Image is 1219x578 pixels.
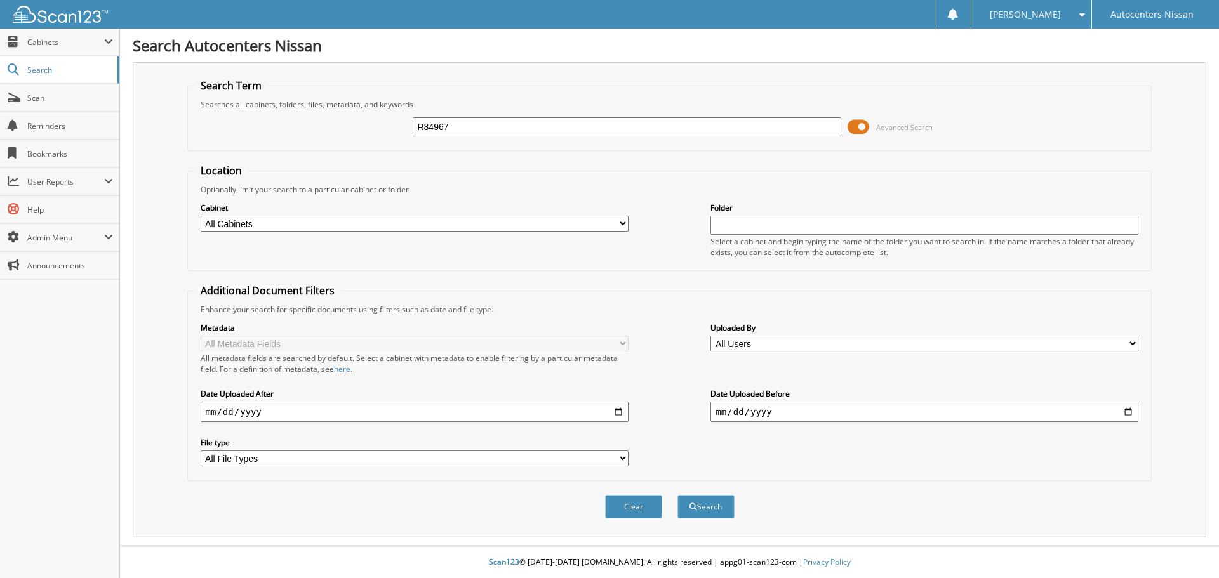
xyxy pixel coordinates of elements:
span: Announcements [27,260,113,271]
span: Bookmarks [27,148,113,159]
span: Reminders [27,121,113,131]
button: Search [677,495,735,518]
legend: Search Term [194,79,268,93]
span: User Reports [27,176,104,187]
span: Scan123 [489,556,519,567]
div: Enhance your search for specific documents using filters such as date and file type. [194,304,1145,315]
legend: Additional Document Filters [194,284,341,298]
label: Uploaded By [710,322,1138,333]
span: Search [27,65,111,76]
h1: Search Autocenters Nissan [133,35,1206,56]
button: Clear [605,495,662,518]
span: Scan [27,93,113,103]
span: Admin Menu [27,232,104,243]
label: Date Uploaded Before [710,388,1138,399]
label: Folder [710,202,1138,213]
input: start [201,402,629,422]
span: Help [27,204,113,215]
span: Advanced Search [876,122,933,132]
iframe: Chat Widget [1156,517,1219,578]
label: Metadata [201,322,629,333]
div: Optionally limit your search to a particular cabinet or folder [194,184,1145,195]
a: here [334,364,350,374]
div: © [DATE]-[DATE] [DOMAIN_NAME]. All rights reserved | appg01-scan123-com | [120,547,1219,578]
legend: Location [194,164,248,178]
label: File type [201,437,629,448]
img: scan123-logo-white.svg [13,6,108,23]
input: end [710,402,1138,422]
div: Select a cabinet and begin typing the name of the folder you want to search in. If the name match... [710,236,1138,258]
div: Searches all cabinets, folders, files, metadata, and keywords [194,99,1145,110]
span: Autocenters Nissan [1110,11,1194,18]
div: All metadata fields are searched by default. Select a cabinet with metadata to enable filtering b... [201,353,629,374]
label: Cabinet [201,202,629,213]
a: Privacy Policy [803,556,851,567]
span: Cabinets [27,37,104,48]
span: [PERSON_NAME] [990,11,1061,18]
label: Date Uploaded After [201,388,629,399]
